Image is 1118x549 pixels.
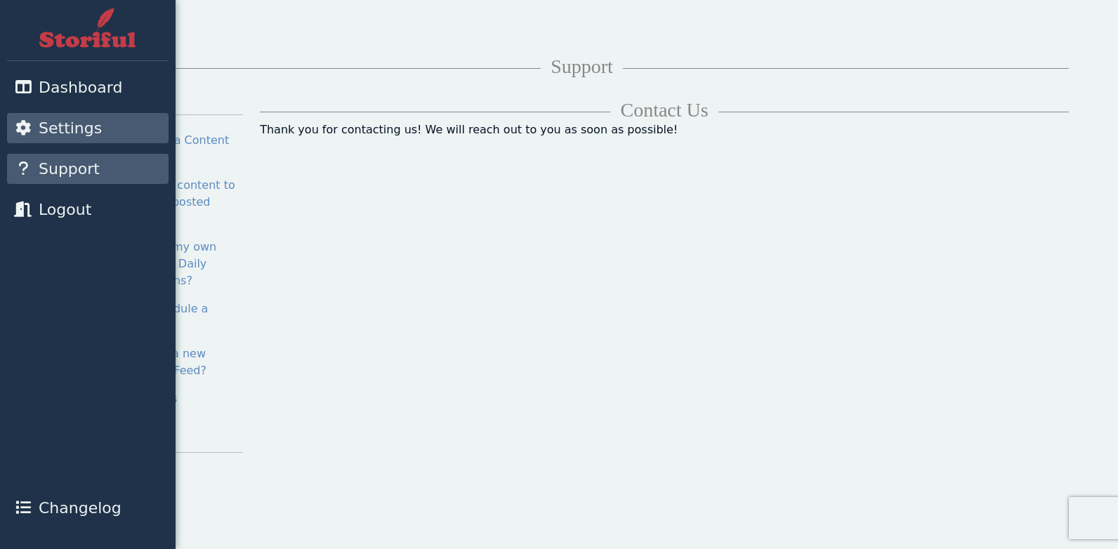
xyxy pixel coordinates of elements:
[39,496,214,520] span: Changelog
[39,117,214,140] span: Settings
[95,55,1069,79] h3: Support
[7,72,169,102] a: Dashboard
[7,113,169,143] a: Settings
[251,121,1077,138] div: Thank you for contacting us! We will reach out to you as soon as possible!
[260,98,1069,122] h3: Contact Us
[1058,486,1107,538] iframe: Chat
[39,157,214,180] span: Support
[7,493,169,523] a: Changelog
[39,7,137,49] img: Storiful Logo
[39,198,214,221] span: Logout
[7,154,169,184] a: Support
[39,76,214,99] span: Dashboard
